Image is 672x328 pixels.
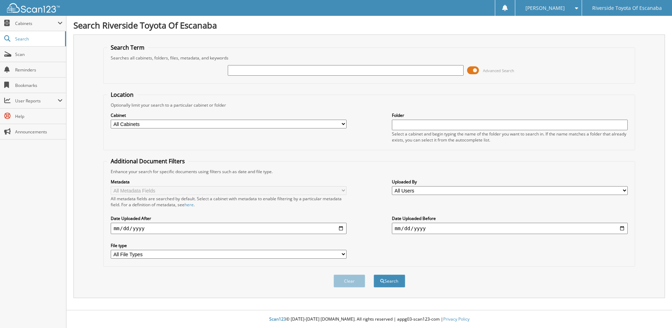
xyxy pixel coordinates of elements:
[392,131,628,143] div: Select a cabinet and begin typing the name of the folder you want to search in. If the name match...
[107,169,631,175] div: Enhance your search for specific documents using filters such as date and file type.
[15,20,58,26] span: Cabinets
[107,102,631,108] div: Optionally limit your search to a particular cabinet or folder
[443,316,470,322] a: Privacy Policy
[15,98,58,104] span: User Reports
[374,275,405,288] button: Search
[185,202,194,208] a: here
[392,215,628,221] label: Date Uploaded Before
[111,196,347,208] div: All metadata fields are searched by default. Select a cabinet with metadata to enable filtering b...
[107,44,148,51] legend: Search Term
[15,129,63,135] span: Announcements
[111,112,347,118] label: Cabinet
[107,55,631,61] div: Searches all cabinets, folders, files, metadata, and keywords
[392,223,628,234] input: end
[111,223,347,234] input: start
[392,112,628,118] label: Folder
[111,179,347,185] label: Metadata
[592,6,662,10] span: Riverside Toyota Of Escanaba
[7,3,60,13] img: scan123-logo-white.svg
[107,157,188,165] legend: Additional Document Filters
[15,67,63,73] span: Reminders
[66,311,672,328] div: © [DATE]-[DATE] [DOMAIN_NAME]. All rights reserved | appg03-scan123-com |
[334,275,365,288] button: Clear
[15,36,62,42] span: Search
[15,82,63,88] span: Bookmarks
[107,91,137,99] legend: Location
[483,68,514,73] span: Advanced Search
[15,113,63,119] span: Help
[525,6,565,10] span: [PERSON_NAME]
[15,51,63,57] span: Scan
[111,242,347,248] label: File type
[111,215,347,221] label: Date Uploaded After
[392,179,628,185] label: Uploaded By
[73,19,665,31] h1: Search Riverside Toyota Of Escanaba
[269,316,286,322] span: Scan123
